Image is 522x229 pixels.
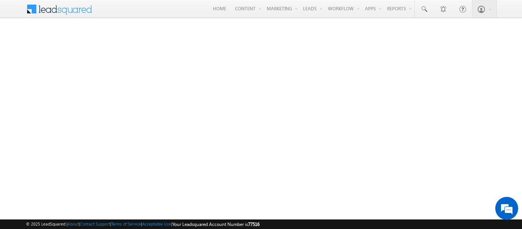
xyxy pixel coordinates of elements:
span: © 2025 LeadSquared | | | | | [26,221,259,228]
a: Contact Support [80,221,110,226]
span: Your Leadsquared Account Number is [172,221,259,227]
span: 77516 [248,221,259,227]
a: Terms of Service [111,221,141,226]
a: About [68,221,79,226]
a: Acceptable Use [142,221,171,226]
